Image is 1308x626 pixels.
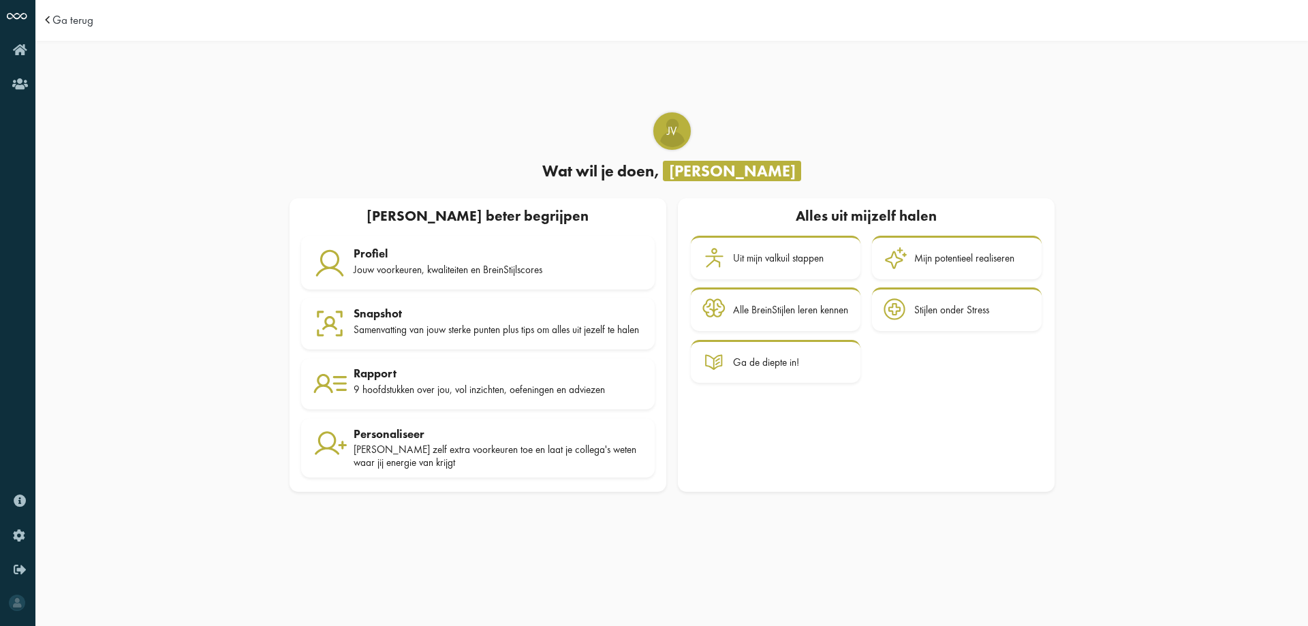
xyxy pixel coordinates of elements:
[663,161,801,181] span: [PERSON_NAME]
[653,112,691,150] div: Judith Vreeke
[691,287,860,331] a: Alle BreinStijlen leren kennen
[354,443,643,469] div: [PERSON_NAME] zelf extra voorkeuren toe en laat je collega's weten waar jij energie van krijgt
[354,366,643,380] div: Rapport
[914,252,1014,264] div: Mijn potentieel realiseren
[301,298,655,349] a: Snapshot Samenvatting van jouw sterke punten plus tips om alles uit jezelf te halen
[354,264,643,276] div: Jouw voorkeuren, kwaliteiten en BreinStijlscores
[872,287,1042,331] a: Stijlen onder Stress
[914,304,989,316] div: Stijlen onder Stress
[301,358,655,410] a: Rapport 9 hoofdstukken over jou, vol inzichten, oefeningen en adviezen
[354,247,643,260] div: Profiel
[542,161,659,181] span: Wat wil je doen,
[689,204,1043,230] div: Alles uit mijzelf halen
[733,304,848,316] div: Alle BreinStijlen leren kennen
[354,427,643,441] div: Personaliseer
[52,14,93,26] a: Ga terug
[301,418,655,478] a: Personaliseer [PERSON_NAME] zelf extra voorkeuren toe en laat je collega's weten waar jij energie...
[354,324,643,336] div: Samenvatting van jouw sterke punten plus tips om alles uit jezelf te halen
[733,252,824,264] div: Uit mijn valkuil stappen
[655,123,689,140] span: JV
[872,236,1042,279] a: Mijn potentieel realiseren
[354,384,643,396] div: 9 hoofdstukken over jou, vol inzichten, oefeningen en adviezen
[733,356,799,369] div: Ga de diepte in!
[354,307,643,320] div: Snapshot
[295,204,660,230] div: [PERSON_NAME] beter begrijpen
[691,236,860,279] a: Uit mijn valkuil stappen
[301,236,655,289] a: Profiel Jouw voorkeuren, kwaliteiten en BreinStijlscores
[691,340,860,384] a: Ga de diepte in!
